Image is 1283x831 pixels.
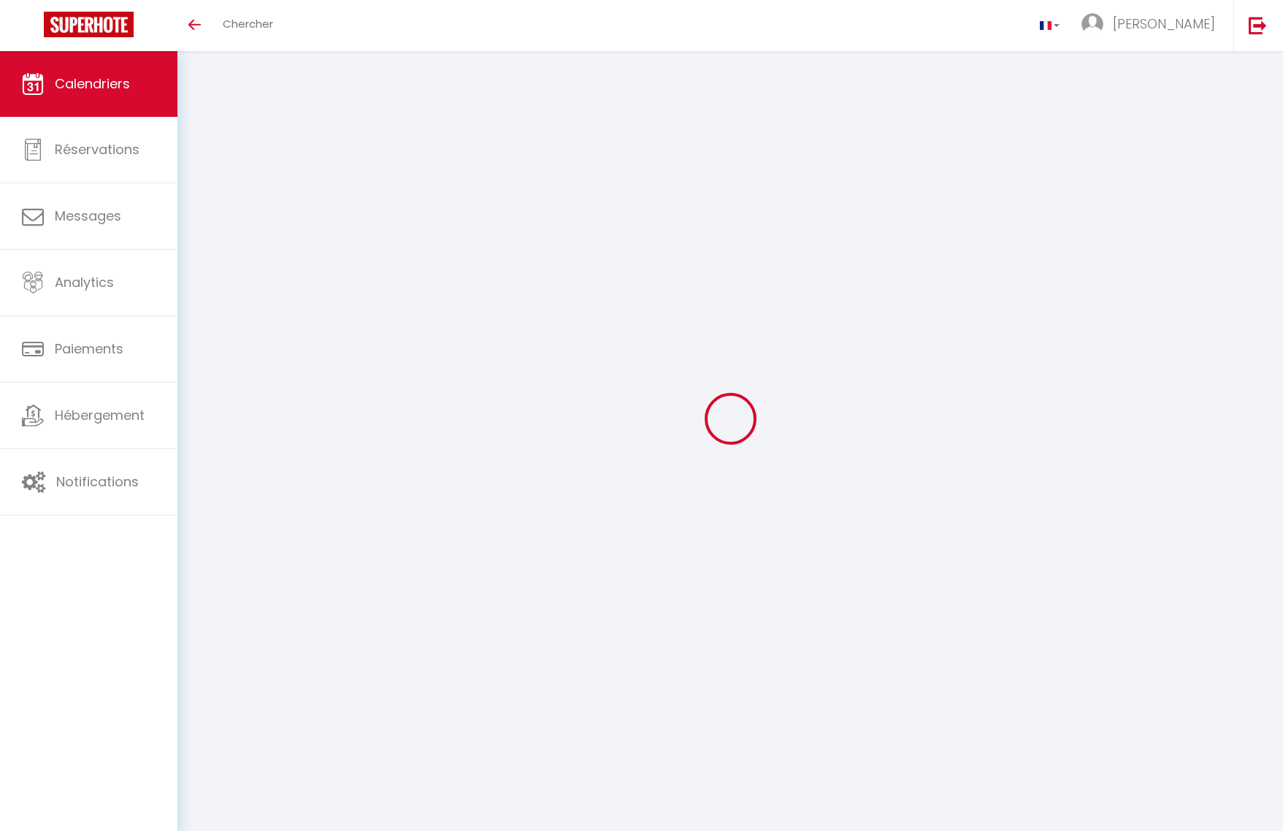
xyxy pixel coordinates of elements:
img: ... [1081,13,1103,35]
span: Analytics [55,273,114,291]
span: [PERSON_NAME] [1113,15,1215,33]
span: Chercher [223,16,273,31]
span: Réservations [55,140,139,158]
span: Paiements [55,340,123,358]
span: Messages [55,207,121,225]
img: Super Booking [44,12,134,37]
img: logout [1249,16,1267,34]
span: Notifications [56,472,139,491]
span: Calendriers [55,74,130,93]
span: Hébergement [55,406,145,424]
